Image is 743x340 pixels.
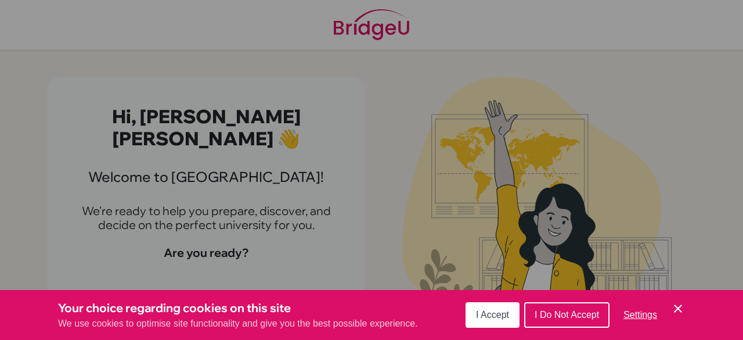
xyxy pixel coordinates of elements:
button: Settings [614,303,666,327]
span: I Do Not Accept [535,310,599,320]
button: I Do Not Accept [524,302,609,328]
button: Save and close [671,302,685,316]
span: Settings [623,310,657,320]
p: We use cookies to optimise site functionality and give you the best possible experience. [58,317,418,331]
button: I Accept [466,302,520,328]
span: I Accept [476,310,509,320]
h3: Your choice regarding cookies on this site [58,299,418,317]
